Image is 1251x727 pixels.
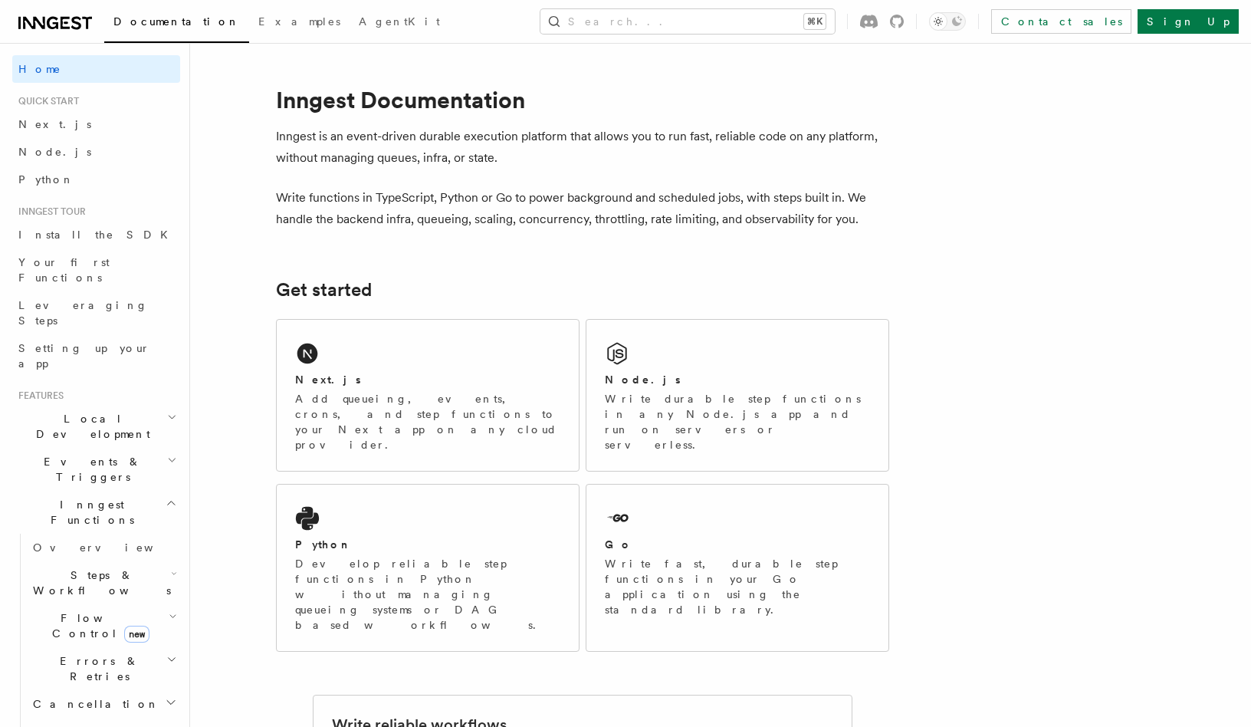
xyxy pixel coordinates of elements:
h2: Python [295,537,352,552]
button: Local Development [12,405,180,448]
p: Inngest is an event-driven durable execution platform that allows you to run fast, reliable code ... [276,126,889,169]
a: Contact sales [991,9,1131,34]
a: Home [12,55,180,83]
a: Overview [27,534,180,561]
a: Setting up your app [12,334,180,377]
span: Inngest tour [12,206,86,218]
span: Examples [258,15,340,28]
span: Cancellation [27,696,159,712]
span: Features [12,390,64,402]
button: Inngest Functions [12,491,180,534]
button: Steps & Workflows [27,561,180,604]
span: Leveraging Steps [18,299,148,327]
span: Setting up your app [18,342,150,370]
span: new [124,626,149,643]
span: AgentKit [359,15,440,28]
kbd: ⌘K [804,14,826,29]
span: Home [18,61,61,77]
a: Next.js [12,110,180,138]
p: Write durable step functions in any Node.js app and run on servers or serverless. [605,391,870,452]
p: Develop reliable step functions in Python without managing queueing systems or DAG based workflows. [295,556,560,633]
a: GoWrite fast, durable step functions in your Go application using the standard library. [586,484,889,652]
span: Inngest Functions [12,497,166,528]
a: Python [12,166,180,193]
a: Examples [249,5,350,41]
span: Quick start [12,95,79,107]
span: Local Development [12,411,167,442]
span: Overview [33,541,191,554]
p: Add queueing, events, crons, and step functions to your Next app on any cloud provider. [295,391,560,452]
a: Next.jsAdd queueing, events, crons, and step functions to your Next app on any cloud provider. [276,319,580,472]
button: Search...⌘K [540,9,835,34]
span: Node.js [18,146,91,158]
span: Python [18,173,74,186]
a: Install the SDK [12,221,180,248]
h2: Node.js [605,372,681,387]
a: Node.js [12,138,180,166]
h1: Inngest Documentation [276,86,889,113]
span: Events & Triggers [12,454,167,485]
h2: Go [605,537,632,552]
span: Flow Control [27,610,169,641]
p: Write functions in TypeScript, Python or Go to power background and scheduled jobs, with steps bu... [276,187,889,230]
h2: Next.js [295,372,361,387]
span: Install the SDK [18,229,177,241]
button: Events & Triggers [12,448,180,491]
a: AgentKit [350,5,449,41]
button: Toggle dark mode [929,12,966,31]
span: Errors & Retries [27,653,166,684]
a: Leveraging Steps [12,291,180,334]
button: Errors & Retries [27,647,180,690]
span: Steps & Workflows [27,567,171,598]
a: PythonDevelop reliable step functions in Python without managing queueing systems or DAG based wo... [276,484,580,652]
button: Flow Controlnew [27,604,180,647]
a: Your first Functions [12,248,180,291]
p: Write fast, durable step functions in your Go application using the standard library. [605,556,870,617]
a: Sign Up [1138,9,1239,34]
button: Cancellation [27,690,180,718]
span: Documentation [113,15,240,28]
a: Node.jsWrite durable step functions in any Node.js app and run on servers or serverless. [586,319,889,472]
span: Your first Functions [18,256,110,284]
span: Next.js [18,118,91,130]
a: Get started [276,279,372,301]
a: Documentation [104,5,249,43]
